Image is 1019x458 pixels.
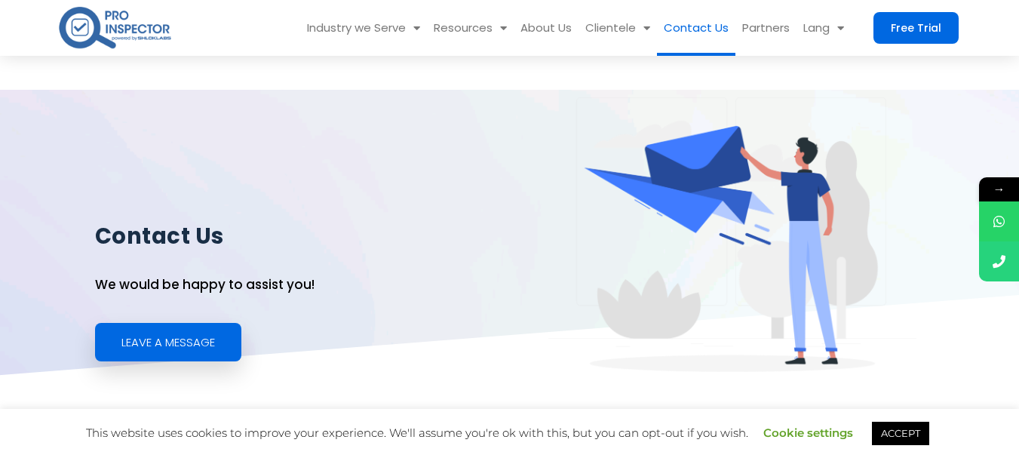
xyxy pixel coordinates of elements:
a: Leave a Message [95,323,241,361]
span: This website uses cookies to improve your experience. We'll assume you're ok with this, but you c... [86,426,933,440]
img: contact-us banner [548,97,916,372]
a: Free Trial [873,12,959,44]
span: → [979,177,1019,201]
img: pro-inspector-logo [57,4,173,51]
a: Cookie settings [763,426,853,440]
a: ACCEPT [872,422,929,445]
h1: Contact Us [95,218,542,255]
p: We would be happy to assist you! [95,272,542,297]
span: Free Trial [891,23,941,33]
span: Leave a Message [121,337,215,348]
